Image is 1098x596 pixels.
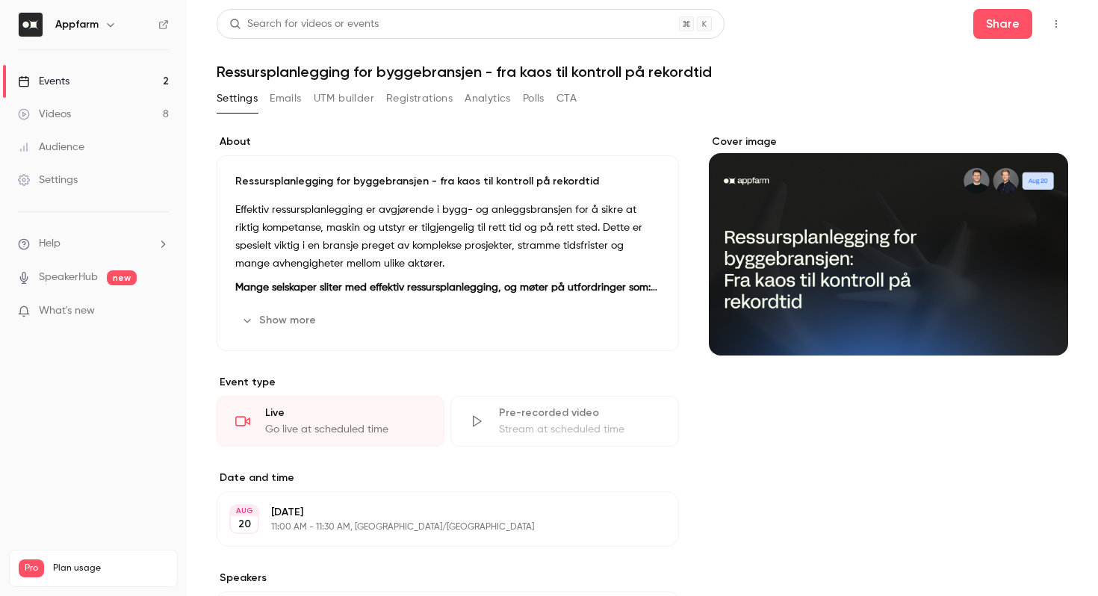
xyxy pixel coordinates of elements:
[314,87,374,111] button: UTM builder
[18,107,71,122] div: Videos
[107,270,137,285] span: new
[55,17,99,32] h6: Appfarm
[271,521,600,533] p: 11:00 AM - 11:30 AM, [GEOGRAPHIC_DATA]/[GEOGRAPHIC_DATA]
[229,16,379,32] div: Search for videos or events
[53,562,168,574] span: Plan usage
[265,422,426,437] div: Go live at scheduled time
[235,174,660,189] p: Ressursplanlegging for byggebransjen - fra kaos til kontroll på rekordtid
[231,506,258,516] div: AUG
[217,63,1068,81] h1: Ressursplanlegging for byggebransjen - fra kaos til kontroll på rekordtid
[450,396,678,447] div: Pre-recorded videoStream at scheduled time
[19,13,43,37] img: Appfarm
[499,406,660,420] div: Pre-recorded video
[18,236,169,252] li: help-dropdown-opener
[271,505,600,520] p: [DATE]
[235,201,660,273] p: Effektiv ressursplanlegging er avgjørende i bygg- og anleggsbransjen for å sikre at riktig kompet...
[217,471,679,485] label: Date and time
[217,375,679,390] p: Event type
[19,559,44,577] span: Pro
[235,308,325,332] button: Show more
[386,87,453,111] button: Registrations
[18,173,78,187] div: Settings
[238,517,251,532] p: 20
[151,305,169,318] iframe: Noticeable Trigger
[523,87,545,111] button: Polls
[270,87,301,111] button: Emails
[973,9,1032,39] button: Share
[39,303,95,319] span: What's new
[217,396,444,447] div: LiveGo live at scheduled time
[465,87,511,111] button: Analytics
[18,140,84,155] div: Audience
[709,134,1068,356] section: Cover image
[217,134,679,149] label: About
[235,282,657,293] strong: Mange selskaper sliter med effektiv ressursplanlegging, og møter på utfordringer som:
[18,74,69,89] div: Events
[217,571,679,586] label: Speakers
[499,422,660,437] div: Stream at scheduled time
[556,87,577,111] button: CTA
[265,406,426,420] div: Live
[709,134,1068,149] label: Cover image
[39,270,98,285] a: SpeakerHub
[39,236,61,252] span: Help
[217,87,258,111] button: Settings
